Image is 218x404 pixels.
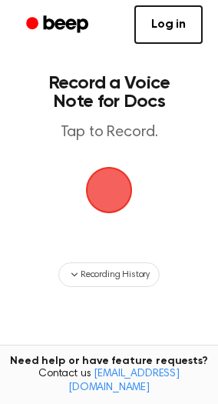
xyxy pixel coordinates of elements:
[28,123,190,142] p: Tap to Record.
[15,10,102,40] a: Beep
[86,167,132,213] img: Beep Logo
[28,74,190,111] h1: Record a Voice Note for Docs
[58,262,160,287] button: Recording History
[9,368,209,395] span: Contact us
[134,5,203,44] a: Log in
[81,268,150,282] span: Recording History
[68,369,180,393] a: [EMAIL_ADDRESS][DOMAIN_NAME]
